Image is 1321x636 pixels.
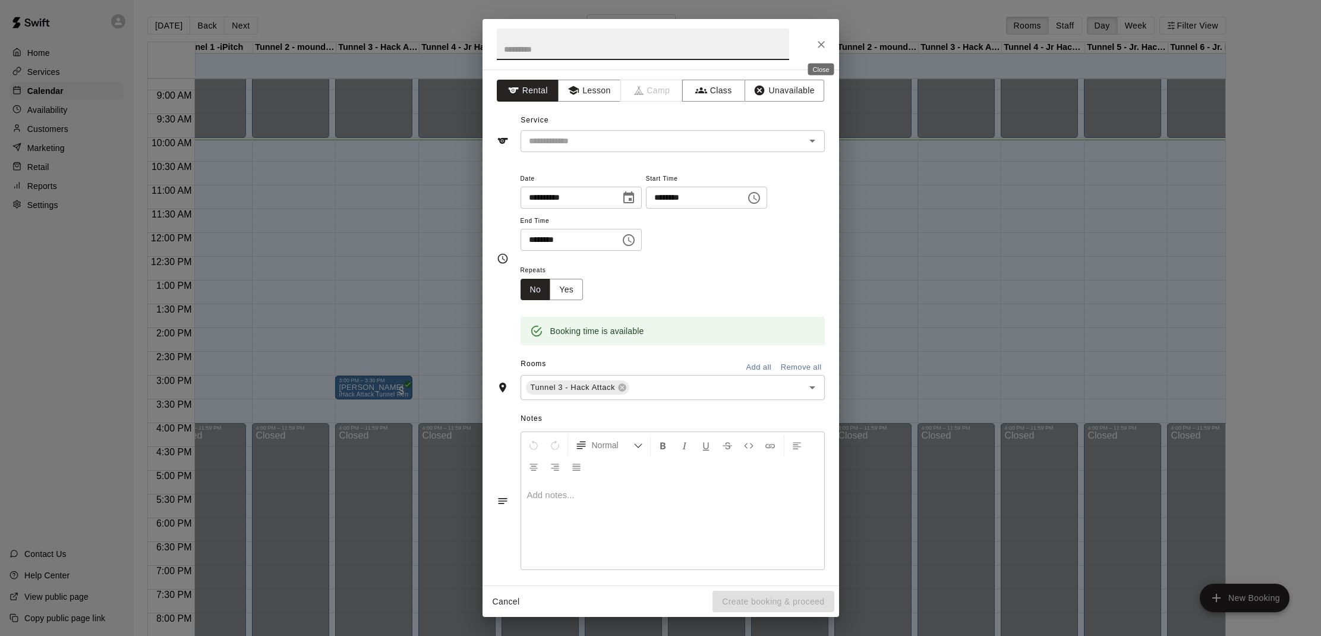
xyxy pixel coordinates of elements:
[674,435,695,456] button: Format Italics
[497,382,509,393] svg: Rooms
[521,360,546,368] span: Rooms
[526,382,620,393] span: Tunnel 3 - Hack Attack
[521,213,642,229] span: End Time
[717,435,737,456] button: Format Strikethrough
[497,495,509,507] svg: Notes
[497,80,559,102] button: Rental
[646,171,767,187] span: Start Time
[550,320,644,342] div: Booking time is available
[696,435,716,456] button: Format Underline
[545,456,565,477] button: Right Align
[621,80,683,102] span: Camps can only be created in the Services page
[545,435,565,456] button: Redo
[526,380,630,395] div: Tunnel 3 - Hack Attack
[521,410,824,429] span: Notes
[682,80,745,102] button: Class
[497,253,509,265] svg: Timing
[811,34,832,55] button: Close
[487,591,525,613] button: Cancel
[550,279,583,301] button: Yes
[787,435,807,456] button: Left Align
[521,171,642,187] span: Date
[617,186,641,210] button: Choose date, selected date is Aug 17, 2025
[778,358,825,377] button: Remove all
[521,279,584,301] div: outlined button group
[742,186,766,210] button: Choose time, selected time is 11:00 AM
[745,80,824,102] button: Unavailable
[521,263,593,279] span: Repeats
[740,358,778,377] button: Add all
[804,379,821,396] button: Open
[558,80,620,102] button: Lesson
[521,279,551,301] button: No
[497,135,509,147] svg: Service
[617,228,641,252] button: Choose time, selected time is 11:30 AM
[653,435,673,456] button: Format Bold
[570,435,648,456] button: Formatting Options
[808,64,834,75] div: Close
[566,456,587,477] button: Justify Align
[521,116,548,124] span: Service
[524,456,544,477] button: Center Align
[760,435,780,456] button: Insert Link
[524,435,544,456] button: Undo
[739,435,759,456] button: Insert Code
[592,439,633,451] span: Normal
[804,133,821,149] button: Open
